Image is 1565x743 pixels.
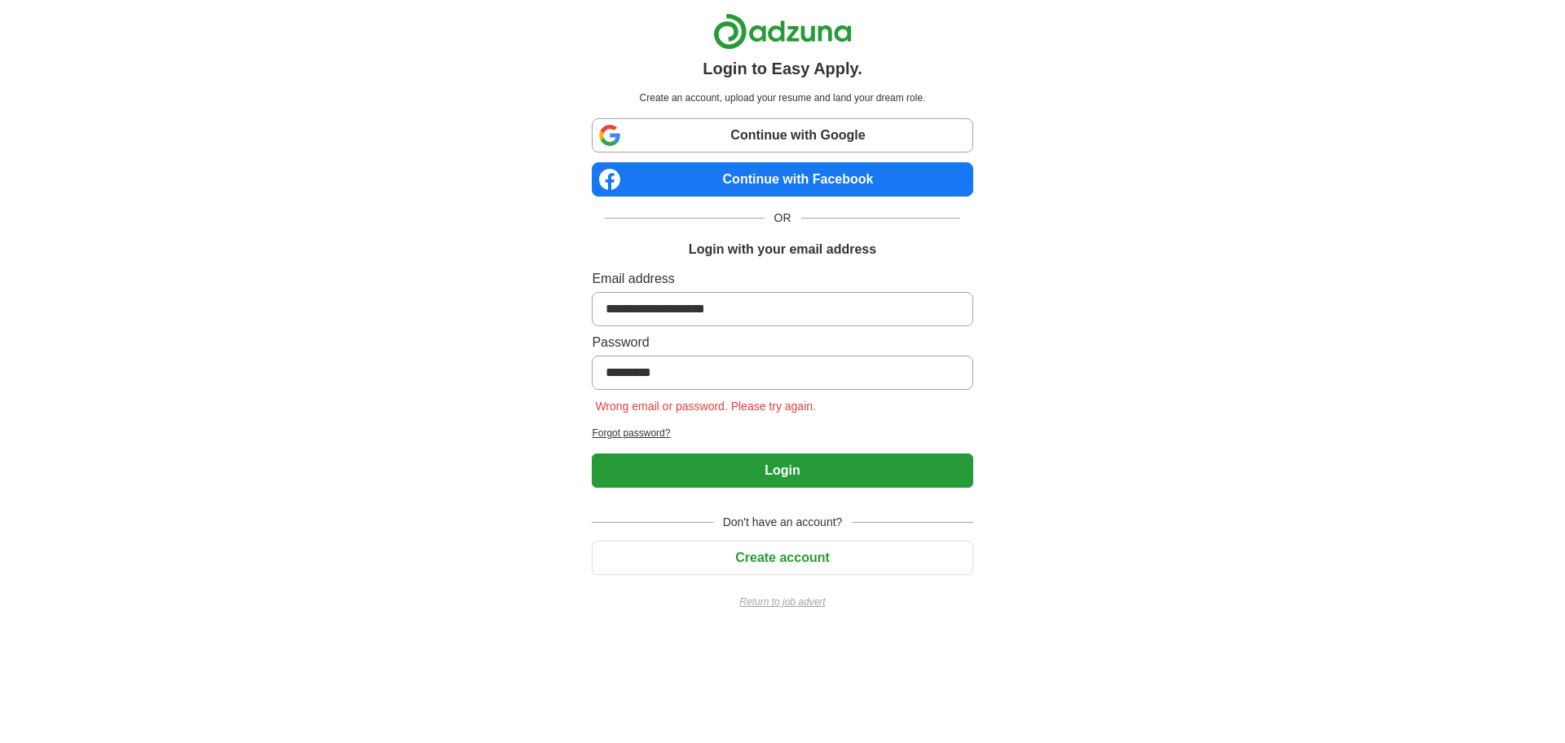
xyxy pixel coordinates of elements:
[592,426,972,440] a: Forgot password?
[592,551,972,564] a: Create account
[592,400,819,413] span: Wrong email or password. Please try again.
[713,514,853,531] span: Don't have an account?
[592,269,972,289] label: Email address
[592,118,972,153] a: Continue with Google
[595,91,969,105] p: Create an account, upload your resume and land your dream role.
[703,56,862,81] h1: Login to Easy Apply.
[592,453,972,488] button: Login
[713,13,852,50] img: Adzuna logo
[592,541,972,575] button: Create account
[592,162,972,197] a: Continue with Facebook
[592,595,972,609] a: Return to job advert
[689,240,876,259] h1: Login with your email address
[765,210,801,227] span: OR
[592,333,972,352] label: Password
